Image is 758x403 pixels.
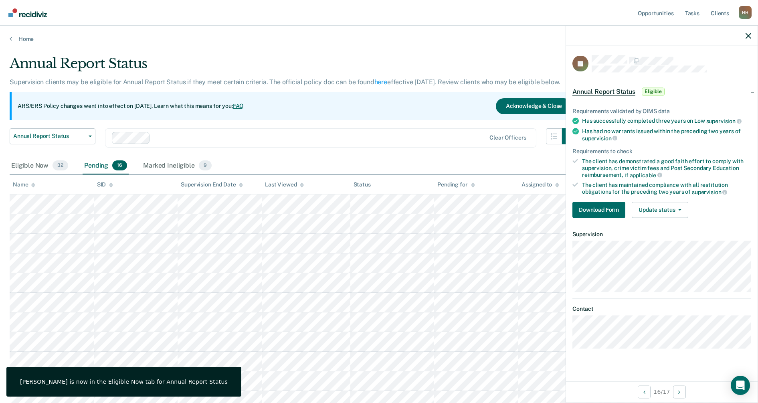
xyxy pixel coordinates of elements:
span: 16 [112,160,127,171]
span: 9 [199,160,212,171]
div: Has had no warrants issued within the preceding two years of [582,128,751,141]
div: Last Viewed [265,181,304,188]
div: The client has demonstrated a good faith effort to comply with supervision, crime victim fees and... [582,158,751,178]
div: Status [354,181,371,188]
div: Supervision End Date [181,181,243,188]
div: Open Intercom Messenger [731,376,750,395]
a: FAQ [233,103,244,109]
div: The client has maintained compliance with all restitution obligations for the preceding two years of [582,182,751,195]
span: supervision [706,118,742,124]
button: Previous Opportunity [638,385,651,398]
div: Annual Report Status [10,55,578,78]
div: [PERSON_NAME] is now in the Eligible Now tab for Annual Report Status [20,378,228,385]
div: Name [13,181,35,188]
div: Assigned to [522,181,559,188]
div: Pending for [437,181,475,188]
div: Requirements validated by OIMS data [572,107,751,114]
dt: Contact [572,306,751,312]
button: Update status [632,202,688,218]
img: Recidiviz [8,8,47,17]
span: Annual Report Status [13,133,85,140]
p: ARS/ERS Policy changes went into effect on [DATE]. Learn what this means for you: [18,102,244,110]
div: SID [97,181,113,188]
div: Eligible Now [10,157,70,175]
div: Clear officers [489,134,526,141]
span: 32 [53,160,68,171]
dt: Supervision [572,231,751,237]
span: supervision [582,135,617,141]
a: Home [10,35,748,43]
span: Annual Report Status [572,87,635,95]
span: applicable [630,172,662,178]
a: Navigate to form link [572,202,629,218]
button: Next Opportunity [673,385,686,398]
a: here [374,78,387,86]
button: Acknowledge & Close [496,98,572,114]
span: supervision [692,188,727,195]
span: Eligible [642,87,665,95]
div: H H [739,6,752,19]
div: Pending [83,157,129,175]
button: Profile dropdown button [739,6,752,19]
div: Annual Report StatusEligible [566,79,758,104]
div: Requirements to check [572,148,751,155]
p: Supervision clients may be eligible for Annual Report Status if they meet certain criteria. The o... [10,78,560,86]
div: 16 / 17 [566,381,758,402]
div: Marked Ineligible [141,157,213,175]
button: Download Form [572,202,625,218]
div: Has successfully completed three years on Low [582,117,751,125]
